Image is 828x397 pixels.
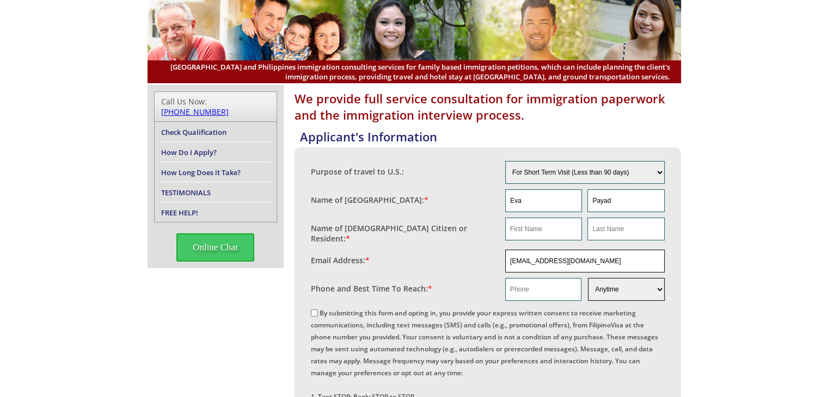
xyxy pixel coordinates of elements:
label: Purpose of travel to U.S.: [311,166,404,177]
input: First Name [505,218,582,240]
span: Online Chat [176,233,254,262]
label: Name of [GEOGRAPHIC_DATA]: [311,195,428,205]
span: [GEOGRAPHIC_DATA] and Philippines immigration consulting services for family based immigration pe... [158,62,670,82]
input: Email Address [505,250,665,272]
h4: Applicant's Information [300,128,681,145]
input: First Name [505,189,582,212]
label: Email Address: [311,255,370,265]
input: Last Name [587,189,664,212]
a: How Do I Apply? [161,147,217,157]
a: TESTIMONIALS [161,188,211,197]
a: How Long Does it Take? [161,168,241,177]
h1: We provide full service consultation for immigration paperwork and the immigration interview proc... [295,90,681,123]
input: By submitting this form and opting in, you provide your express written consent to receive market... [311,309,318,317]
a: Check Qualification [161,127,226,137]
input: Phone [505,278,581,301]
input: Last Name [587,218,664,240]
a: FREE HELP! [161,208,198,218]
label: Phone and Best Time To Reach: [311,283,432,294]
div: Call Us Now: [161,96,270,117]
select: Phone and Best Reach Time are required. [588,278,664,301]
label: Name of [DEMOGRAPHIC_DATA] Citizen or Resident: [311,223,495,244]
a: [PHONE_NUMBER] [161,107,229,117]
